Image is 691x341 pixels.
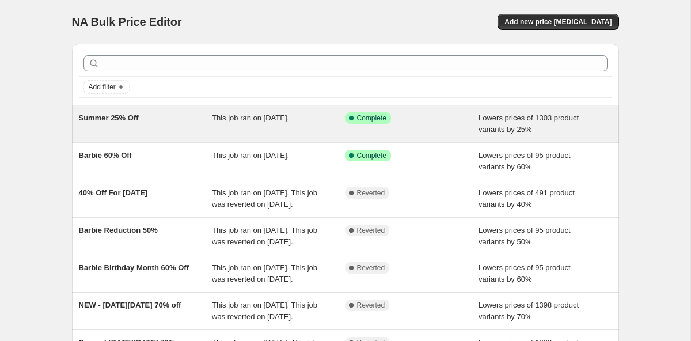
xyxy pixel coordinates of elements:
[479,301,579,321] span: Lowers prices of 1398 product variants by 70%
[357,113,386,123] span: Complete
[79,226,158,234] span: Barbie Reduction 50%
[479,188,575,209] span: Lowers prices of 491 product variants by 40%
[479,226,571,246] span: Lowers prices of 95 product variants by 50%
[79,113,139,122] span: Summer 25% Off
[479,113,579,134] span: Lowers prices of 1303 product variants by 25%
[72,16,182,28] span: NA Bulk Price Editor
[357,263,385,272] span: Reverted
[212,188,317,209] span: This job ran on [DATE]. This job was reverted on [DATE].
[357,226,385,235] span: Reverted
[357,151,386,160] span: Complete
[498,14,618,30] button: Add new price [MEDICAL_DATA]
[212,113,289,122] span: This job ran on [DATE].
[357,301,385,310] span: Reverted
[83,80,130,94] button: Add filter
[212,226,317,246] span: This job ran on [DATE]. This job was reverted on [DATE].
[212,151,289,160] span: This job ran on [DATE].
[79,188,148,197] span: 40% Off For [DATE]
[212,263,317,283] span: This job ran on [DATE]. This job was reverted on [DATE].
[479,263,571,283] span: Lowers prices of 95 product variants by 60%
[357,188,385,198] span: Reverted
[89,82,116,92] span: Add filter
[79,151,132,160] span: Barbie 60% Off
[79,263,189,272] span: Barbie Birthday Month 60% Off
[479,151,571,171] span: Lowers prices of 95 product variants by 60%
[504,17,612,26] span: Add new price [MEDICAL_DATA]
[212,301,317,321] span: This job ran on [DATE]. This job was reverted on [DATE].
[79,301,181,309] span: NEW - [DATE][DATE] 70% off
